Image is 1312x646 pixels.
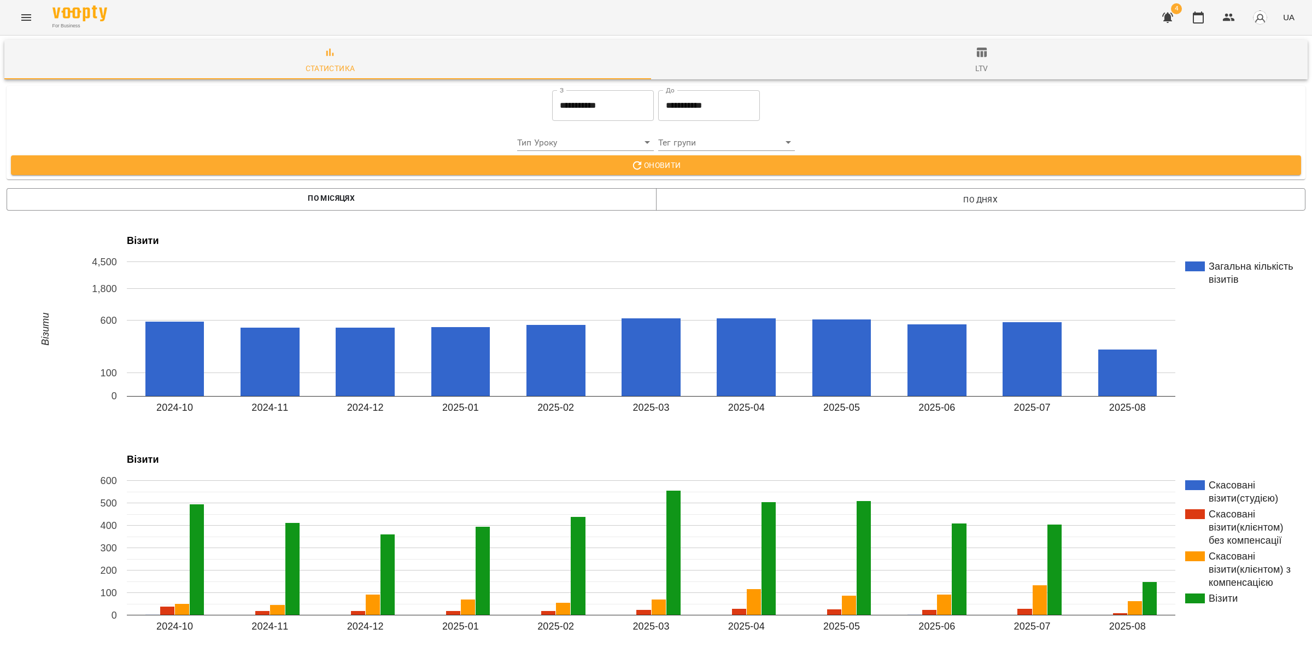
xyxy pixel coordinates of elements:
[156,621,193,632] text: 2024-10
[308,191,355,205] label: По місяцях
[1171,3,1182,14] span: 4
[823,621,860,632] text: 2025-05
[728,621,765,632] text: 2025-04
[823,403,860,414] text: 2025-05
[251,621,288,632] text: 2024-11
[7,188,657,211] button: По місяцях
[52,22,107,30] span: For Business
[1209,593,1238,604] text: Візити
[442,403,479,414] text: 2025-01
[11,155,1301,175] button: Оновити
[665,193,1297,206] span: По днях
[1209,522,1284,533] text: візити(клієнтом)
[101,520,117,531] text: 400
[112,391,117,402] text: 0
[40,313,51,346] text: Візити
[101,368,117,379] text: 100
[127,455,159,465] text: Візити
[1109,403,1146,414] text: 2025-08
[656,188,1306,211] button: По днях
[1109,621,1146,632] text: 2025-08
[1209,493,1278,504] text: візити(студією)
[728,403,765,414] text: 2025-04
[1209,480,1255,491] text: Скасовані
[101,475,117,486] text: 600
[1014,403,1051,414] text: 2025-07
[156,403,193,414] text: 2024-10
[347,621,384,632] text: 2024-12
[92,283,117,294] text: 1,800
[537,403,574,414] text: 2025-02
[1209,509,1255,520] text: Скасовані
[112,610,117,621] text: 0
[101,587,117,598] text: 100
[918,621,955,632] text: 2025-06
[13,4,39,31] button: Menu
[1209,536,1282,546] text: без компенсації
[632,403,669,414] text: 2025-03
[127,236,159,247] text: Візити
[101,565,117,576] text: 200
[1209,578,1273,589] text: компенсацією
[1209,275,1239,286] text: візитів
[101,316,117,327] text: 600
[1209,261,1293,272] text: Загальна кількість
[101,543,117,554] text: 300
[1252,10,1268,25] img: avatar_s.png
[92,257,117,267] text: 4,500
[632,621,669,632] text: 2025-03
[1014,621,1051,632] text: 2025-07
[251,403,288,414] text: 2024-11
[101,498,117,509] text: 500
[1279,7,1299,27] button: UA
[442,621,479,632] text: 2025-01
[1283,11,1295,23] span: UA
[975,62,988,75] div: ltv
[1209,551,1255,562] text: Скасовані
[918,403,955,414] text: 2025-06
[306,62,355,75] div: Статистика
[1209,564,1291,575] text: візити(клієнтом) з
[537,621,574,632] text: 2025-02
[52,5,107,21] img: Voopty Logo
[347,403,384,414] text: 2024-12
[20,159,1292,172] span: Оновити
